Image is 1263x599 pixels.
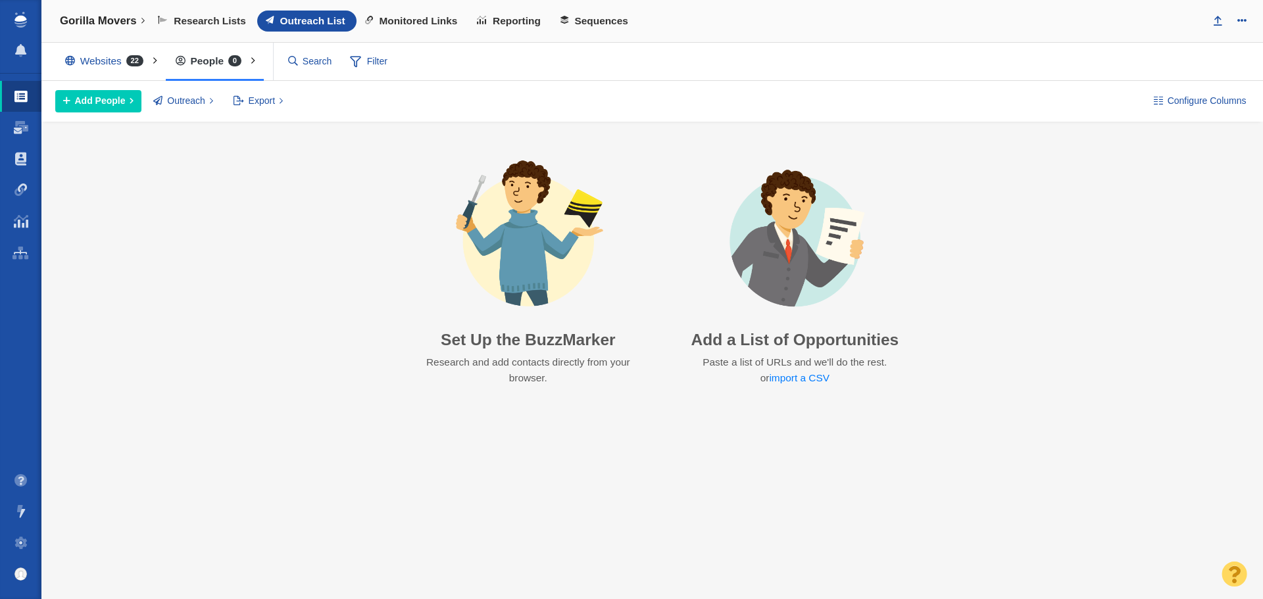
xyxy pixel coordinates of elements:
span: Research Lists [174,15,246,27]
a: Monitored Links [357,11,469,32]
span: 22 [126,55,143,66]
span: Export [249,94,275,108]
div: Websites [55,46,159,76]
button: Export [226,90,291,112]
span: Reporting [493,15,541,27]
img: buzzstream_logo_iconsimple.png [14,12,26,28]
h3: Add a List of Opportunities [691,330,899,349]
h4: Gorilla Movers [60,14,137,28]
img: avatar-import-list.png [701,158,889,320]
p: Research and add contacts directly from your browser. [418,354,638,387]
h3: Set Up the BuzzMarker [406,330,651,349]
input: Search [283,50,338,73]
span: Configure Columns [1168,94,1247,108]
span: Add People [75,94,126,108]
a: Reporting [468,11,551,32]
a: Outreach List [257,11,357,32]
button: Outreach [146,90,221,112]
a: Research Lists [149,11,257,32]
a: Sequences [552,11,639,32]
span: Outreach List [280,15,345,27]
span: Monitored Links [380,15,458,27]
p: Paste a list of URLs and we'll do the rest. or [701,354,888,387]
span: Outreach [167,94,205,108]
img: avatar-buzzmarker-setup.png [434,158,622,320]
span: Sequences [575,15,628,27]
span: Filter [343,49,395,74]
button: Add People [55,90,141,112]
button: Configure Columns [1146,90,1254,112]
a: import a CSV [769,372,830,383]
img: default_avatar.png [14,567,28,581]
